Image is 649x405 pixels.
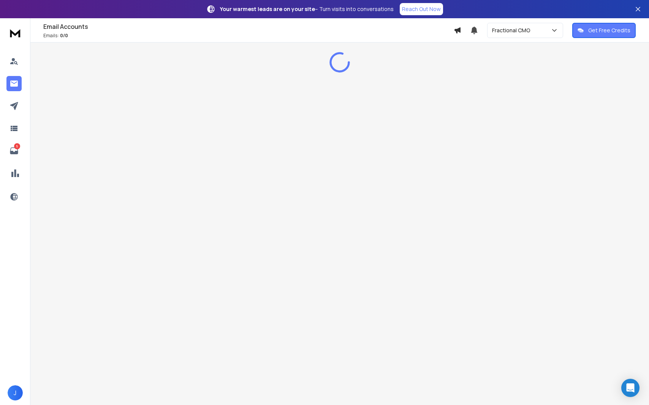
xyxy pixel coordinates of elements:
p: Fractional CMO [492,27,533,34]
p: Emails : [43,33,454,39]
div: Open Intercom Messenger [621,379,640,397]
a: Reach Out Now [400,3,443,15]
strong: Your warmest leads are on your site [220,5,315,13]
p: – Turn visits into conversations [220,5,394,13]
img: logo [8,26,23,40]
button: J [8,385,23,400]
h1: Email Accounts [43,22,454,31]
p: 5 [14,143,20,149]
button: Get Free Credits [572,23,636,38]
a: 5 [6,143,22,158]
p: Reach Out Now [402,5,441,13]
p: Get Free Credits [588,27,630,34]
span: 0 / 0 [60,32,68,39]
